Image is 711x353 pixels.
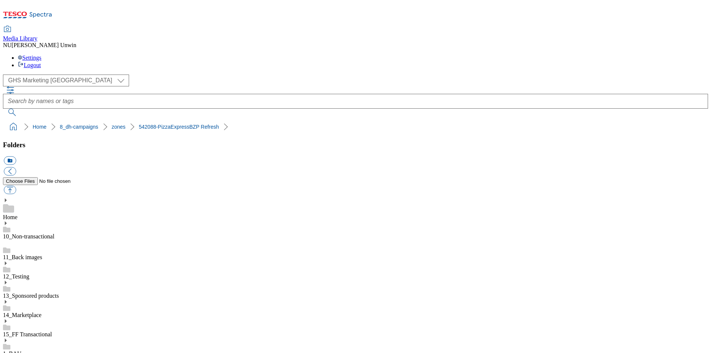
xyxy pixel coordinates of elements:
[3,42,11,48] span: NU
[3,331,52,337] a: 15_FF Transactional
[7,121,19,133] a: home
[3,94,708,109] input: Search by names or tags
[3,273,29,280] a: 12_Testing
[33,124,46,130] a: Home
[18,62,41,68] a: Logout
[3,26,37,42] a: Media Library
[3,214,17,220] a: Home
[3,293,59,299] a: 13_Sponsored products
[18,55,42,61] a: Settings
[3,141,708,149] h3: Folders
[3,120,708,134] nav: breadcrumb
[139,124,219,130] a: 542088-PizzaExpressBZP Refresh
[3,312,42,318] a: 14_Marketplace
[11,42,76,48] span: [PERSON_NAME] Unwin
[60,124,98,130] a: 8_dh-campaigns
[3,233,55,240] a: 10_Non-transactional
[3,254,42,260] a: 11_Back images
[112,124,125,130] a: zones
[3,35,37,42] span: Media Library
